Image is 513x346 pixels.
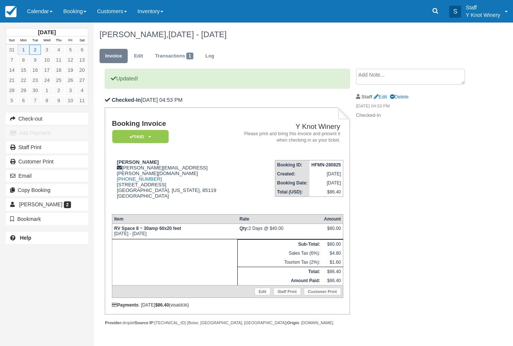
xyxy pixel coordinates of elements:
th: Tue [29,36,41,45]
h1: Booking Invoice [112,120,231,128]
a: Edit [255,288,270,295]
th: Total: [238,267,322,276]
a: Paid [112,130,166,144]
p: [DATE] 04:53 PM [105,96,350,104]
th: Amount [322,214,343,224]
button: Bookmark [6,213,88,225]
td: $86.40 [322,267,343,276]
strong: [DATE] [38,29,56,35]
strong: HFMN-280825 [311,162,341,168]
div: [PERSON_NAME][EMAIL_ADDRESS][PERSON_NAME][DOMAIN_NAME] [STREET_ADDRESS] [GEOGRAPHIC_DATA], [US_ST... [112,159,231,208]
a: 4 [53,45,65,55]
a: 17 [41,65,53,75]
a: Help [6,232,88,244]
p: Checked-In [356,112,473,119]
th: Fri [65,36,76,45]
a: [PERSON_NAME] 2 [6,198,88,210]
a: 11 [76,95,88,106]
td: Tourism Tax (2%): [238,258,322,267]
strong: Source IP: [135,320,155,325]
th: Booking Date: [275,178,309,187]
a: Customer Print [6,156,88,168]
b: Help [20,235,31,241]
button: Add Payment [6,127,88,139]
th: Sun [6,36,18,45]
a: 20 [76,65,88,75]
div: S [449,6,461,18]
a: 25 [53,75,65,85]
a: 9 [29,55,41,65]
strong: Qty [240,226,249,231]
span: 1 [186,53,193,59]
p: Updated! [105,69,350,89]
a: 14 [6,65,18,75]
td: $4.80 [322,249,343,258]
a: 15 [18,65,29,75]
td: $80.00 [322,239,343,249]
span: [DATE] - [DATE] [168,30,226,39]
a: 9 [53,95,65,106]
a: Edit [374,94,387,100]
th: Mon [18,36,29,45]
a: 8 [41,95,53,106]
div: droplet [TECHNICAL_ID] (Boise, [GEOGRAPHIC_DATA], [GEOGRAPHIC_DATA]) : [DOMAIN_NAME] [105,320,350,326]
a: 30 [29,85,41,95]
a: Delete [390,94,409,100]
td: [DATE] [309,169,343,178]
a: Staff Print [6,141,88,153]
button: Email [6,170,88,182]
a: 29 [18,85,29,95]
a: 24 [41,75,53,85]
th: Wed [41,36,53,45]
a: 18 [53,65,65,75]
a: 1 [18,45,29,55]
th: Rate [238,214,322,224]
a: 8 [18,55,29,65]
td: Sales Tax (6%): [238,249,322,258]
th: Item [112,214,237,224]
em: [DATE] 04:53 PM [356,103,473,111]
a: 6 [18,95,29,106]
button: Check-out [6,113,88,125]
td: [DATE] - [DATE] [112,224,237,239]
small: 6836 [178,303,187,307]
strong: [PERSON_NAME] [117,159,159,165]
a: 12 [65,55,76,65]
h1: [PERSON_NAME], [100,30,473,39]
a: Staff Print [273,288,301,295]
img: checkfront-main-nav-mini-logo.png [5,6,17,17]
a: 3 [41,45,53,55]
a: 28 [6,85,18,95]
button: Copy Booking [6,184,88,196]
a: 7 [6,55,18,65]
address: Please print and bring this invoice and present it when checking in as your ticket. [234,131,340,144]
p: Y Knot Winery [466,11,500,19]
span: 2 [64,201,71,208]
a: 2 [53,85,65,95]
th: Total (USD): [275,187,309,197]
th: Amount Paid: [238,276,322,286]
a: 19 [65,65,76,75]
th: Booking ID: [275,160,309,170]
strong: RV Space 8 ~ 30amp 60x20 feet [114,226,181,231]
a: 6 [76,45,88,55]
h2: Y Knot Winery [234,123,340,131]
a: 5 [6,95,18,106]
a: 27 [76,75,88,85]
div: : [DATE] (visa ) [112,302,343,308]
em: Paid [112,130,169,143]
a: 22 [18,75,29,85]
a: 23 [29,75,41,85]
strong: Staff [362,94,373,100]
a: [PHONE_NUMBER] [117,176,162,182]
td: 2 Days @ $40.00 [238,224,322,239]
a: 4 [76,85,88,95]
th: Created: [275,169,309,178]
a: Transactions1 [149,49,199,63]
a: 10 [41,55,53,65]
th: Thu [53,36,65,45]
a: 16 [29,65,41,75]
td: $86.40 [322,276,343,286]
b: Checked-In [112,97,141,103]
strong: $86.40 [155,302,169,308]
